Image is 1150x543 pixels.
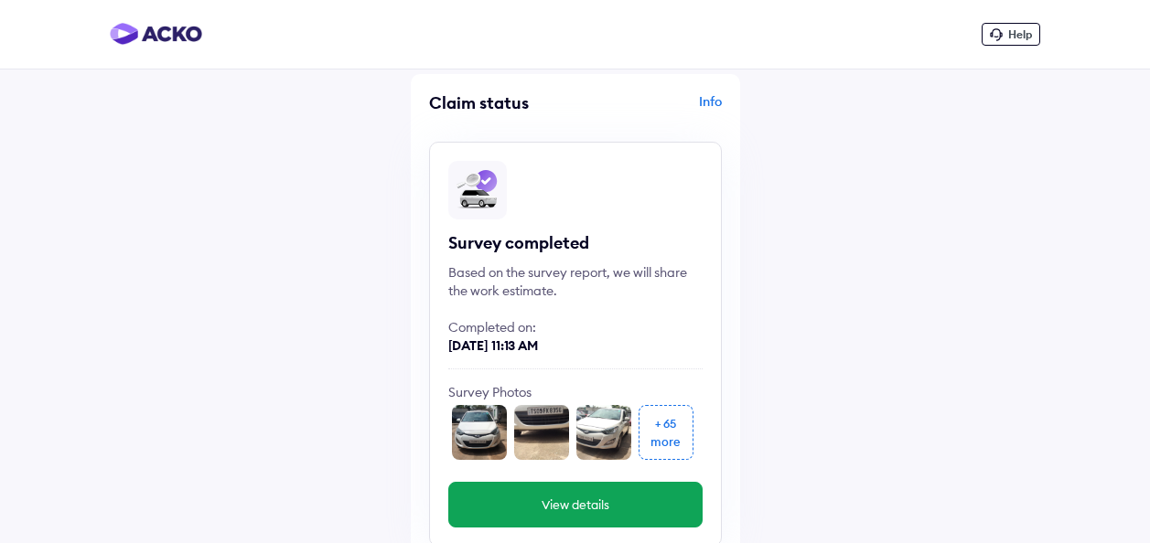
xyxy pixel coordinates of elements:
[514,405,569,460] img: undercarriage_front
[448,318,703,336] div: Completed on:
[576,405,631,460] img: front_l_corner
[448,383,703,401] div: Survey Photos
[655,414,676,432] div: + 65
[448,232,703,254] div: Survey completed
[448,336,703,355] div: [DATE] 11:13 AM
[448,263,703,300] div: Based on the survey report, we will share the work estimate.
[650,432,681,451] div: more
[429,92,571,113] div: Claim status
[452,405,507,460] img: front
[1008,27,1032,41] span: Help
[580,92,722,127] div: Info
[448,482,703,527] button: View details
[110,23,202,45] img: horizontal-gradient.png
